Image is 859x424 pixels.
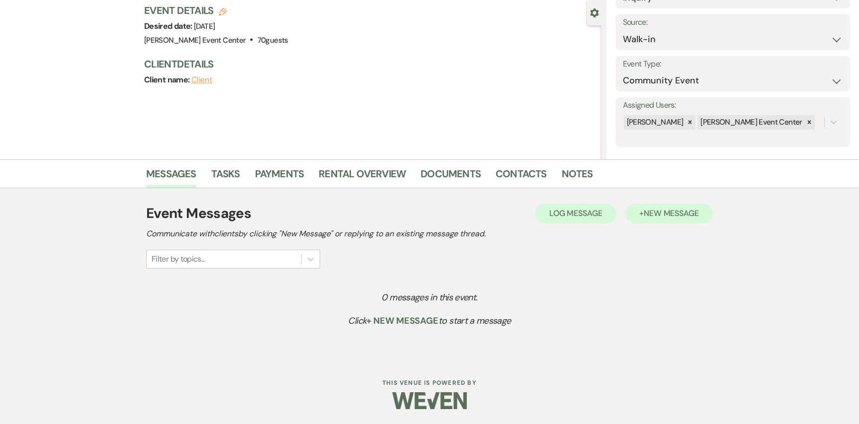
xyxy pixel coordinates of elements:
button: +New Message [625,204,713,223]
span: Desired date: [144,21,194,31]
div: [PERSON_NAME] [624,115,685,130]
h2: Communicate with clients by clicking "New Message" or replying to an existing message thread. [146,228,713,240]
span: 70 guests [258,35,288,45]
button: Close lead details [590,7,599,17]
span: [DATE] [194,21,215,31]
span: + New Message [366,315,438,327]
div: Filter by topics... [152,253,205,265]
button: Client [191,76,213,84]
a: Tasks [211,166,240,188]
a: Notes [562,166,593,188]
h3: Client Details [144,57,592,71]
div: [PERSON_NAME] Event Center [697,115,803,130]
h3: Event Details [144,3,288,17]
button: Log Message [535,204,616,223]
a: Documents [421,166,481,188]
span: [PERSON_NAME] Event Center [144,35,246,45]
p: 0 messages in this event. [169,290,690,305]
h1: Event Messages [146,203,251,224]
img: Weven Logo [392,383,467,418]
a: Payments [255,166,304,188]
p: Click to start a message [169,314,690,328]
a: Contacts [496,166,547,188]
a: Rental Overview [319,166,406,188]
span: New Message [644,208,699,218]
span: Log Message [549,208,602,218]
a: Messages [146,166,196,188]
label: Event Type: [623,57,843,71]
span: Client name: [144,74,191,85]
label: Assigned Users: [623,98,843,113]
label: Source: [623,15,843,30]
